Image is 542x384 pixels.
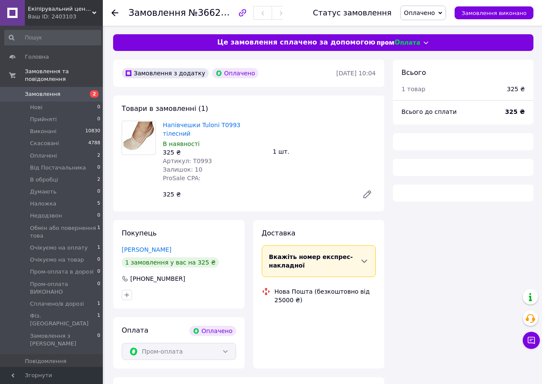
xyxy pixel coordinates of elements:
[30,224,97,240] span: Обмін або повернення това
[30,312,97,327] span: Фіз. [GEOGRAPHIC_DATA]
[163,122,240,137] a: Напівчешки Tuloni T0993 тілесний
[122,104,208,113] span: Товари в замовленні (1)
[97,212,100,220] span: 0
[97,200,100,208] span: 5
[97,332,100,348] span: 0
[30,176,58,184] span: В обробці
[88,140,100,147] span: 4788
[28,13,103,21] div: Ваш ID: 2403103
[30,188,57,196] span: Думають
[163,166,202,173] span: Залишок: 10
[270,146,380,158] div: 1 шт.
[30,332,97,348] span: Замовлення з [PERSON_NAME]
[30,268,93,276] span: Пром-оплата в дорозі
[401,86,425,92] span: 1 товар
[97,224,100,240] span: 1
[97,312,100,327] span: 1
[455,6,533,19] button: Замовлення виконано
[25,90,60,98] span: Замовлення
[122,326,148,334] span: Оплата
[163,148,266,157] div: 325 ₴
[30,140,59,147] span: Скасовані
[505,108,525,115] b: 325 ₴
[28,5,92,13] span: Екіпірувальний центр "Вєлікан"
[122,246,171,253] a: [PERSON_NAME]
[97,104,100,111] span: 0
[97,164,100,172] span: 0
[461,10,527,16] span: Замовлення виконано
[97,268,100,276] span: 0
[30,164,86,172] span: Від Постачальника
[30,300,84,308] span: Сплачено/в дорозі
[159,188,355,200] div: 325 ₴
[30,104,42,111] span: Нові
[97,188,100,196] span: 0
[336,70,376,77] time: [DATE] 10:04
[217,38,375,48] span: Це замовлення сплачено за допомогою
[163,158,212,164] span: Артикул: T0993
[189,326,236,336] div: Оплачено
[97,116,100,123] span: 0
[122,68,209,78] div: Замовлення з додатку
[122,257,219,268] div: 1 замовлення у вас на 325 ₴
[404,9,435,16] span: Оплачено
[272,287,378,304] div: Нова Пошта (безкоштовно від 25000 ₴)
[30,244,88,252] span: Очікуємо на оплату
[30,128,57,135] span: Виконані
[269,253,353,269] span: Вкажіть номер експрес-накладної
[4,30,101,45] input: Пошук
[30,200,57,208] span: Наложка
[122,122,156,154] img: Напівчешки Tuloni T0993 тілесний
[30,280,97,296] span: Пром-оплата ВИКОНАНО
[25,357,66,365] span: Повідомлення
[189,7,249,18] span: №366264869
[25,53,49,61] span: Головна
[212,68,258,78] div: Оплачено
[262,229,296,237] span: Доставка
[163,140,200,147] span: В наявності
[313,9,392,17] div: Статус замовлення
[97,244,100,252] span: 1
[97,152,100,160] span: 2
[111,9,118,17] div: Повернутися назад
[523,332,540,349] button: Чат з покупцем
[97,256,100,264] span: 0
[507,85,525,93] div: 325 ₴
[85,128,100,135] span: 10830
[401,68,426,77] span: Всього
[30,212,62,220] span: Недодзвон
[122,229,157,237] span: Покупець
[163,175,201,182] span: ProSale CPA:
[359,186,376,203] a: Редагувати
[401,108,457,115] span: Всього до сплати
[97,300,100,308] span: 1
[90,90,99,98] span: 2
[97,176,100,184] span: 2
[129,274,186,283] div: [PHONE_NUMBER]
[129,8,186,18] span: Замовлення
[97,280,100,296] span: 0
[30,116,57,123] span: Прийняті
[30,256,84,264] span: Очікуємо на товар
[25,68,103,83] span: Замовлення та повідомлення
[30,152,57,160] span: Оплачені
